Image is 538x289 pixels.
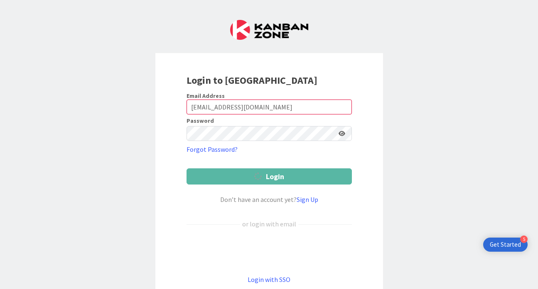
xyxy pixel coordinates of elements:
a: Forgot Password? [187,144,238,154]
iframe: «Logg på med Google»-knapp [182,243,356,261]
div: Logg på med Google. Åpnes i en ny fane [187,243,352,261]
label: Email Address [187,92,225,100]
img: Kanban Zone [230,20,308,40]
div: 5 [520,236,528,243]
div: Open Get Started checklist, remaining modules: 5 [483,238,528,252]
a: Login with SSO [248,275,290,284]
div: Don’t have an account yet? [187,194,352,204]
a: Sign Up [297,195,318,204]
b: Login to [GEOGRAPHIC_DATA] [187,74,317,87]
div: or login with email [240,219,298,229]
div: Get Started [490,240,521,249]
label: Password [187,118,214,124]
button: Login [187,168,352,185]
